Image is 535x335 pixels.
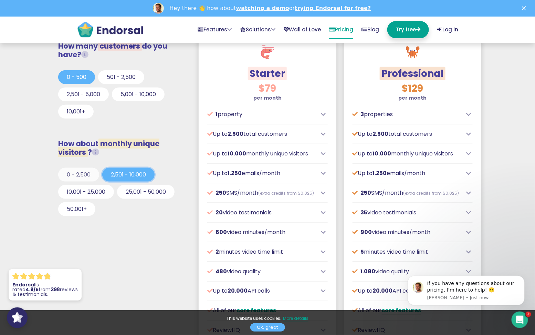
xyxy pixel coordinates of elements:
a: core features [237,307,276,315]
p: Up to emails/month [207,169,317,177]
button: 50,001+ [58,202,95,216]
button: 25,001 - 50,000 [117,185,175,199]
img: shrimp.svg [261,45,274,59]
i: Unique visitors that view our social proof tools (widgets, FOMO popups or Wall of Love) on your w... [92,149,99,156]
p: video testimonials [353,209,463,217]
span: customers [98,41,142,51]
img: crab.svg [406,45,420,59]
p: SMS/month [207,189,317,197]
a: Solutions [240,21,275,38]
span: $129 [402,82,423,95]
p: This website uses cookies. [7,315,528,322]
span: 250 [361,189,371,197]
button: 2,501 - 5,000 [58,88,109,101]
span: 2 [216,248,219,256]
button: 2,501 - 10,000 [102,168,155,182]
button: 501 - 2,500 [98,70,144,84]
p: property [207,110,317,119]
strong: per month [253,94,282,101]
p: video minutes/month [353,228,463,236]
span: 900 [361,228,372,236]
a: Blog [361,21,379,38]
span: monthly unique visitors [58,139,159,157]
p: SMS/month [353,189,463,197]
h3: How about ? [58,139,186,156]
h3: How many do you have? [58,42,186,59]
a: watching a demo [236,5,289,11]
p: Up to API calls [353,287,463,295]
a: More details [283,315,308,322]
span: Starter [248,67,287,80]
p: Up to emails/month [353,169,463,177]
span: 2 [526,312,531,317]
p: All of our [353,307,463,315]
p: video quality [353,267,463,276]
span: 1.250 [373,169,387,177]
button: 10,001 - 25,000 [58,185,114,199]
span: 3 [361,110,364,118]
p: Up to API calls [207,287,317,295]
a: Log in [437,21,458,38]
button: 10,001+ [58,105,94,119]
iframe: Intercom live chat [512,312,528,328]
span: $79 [259,82,276,95]
div: Close [522,6,529,10]
a: core features [382,307,421,315]
p: Up to total customers [353,130,463,138]
p: video minutes/month [207,228,317,236]
button: 0 - 500 [58,70,95,84]
i: Total customers from whom you request testimonials/reviews. [81,51,88,58]
a: trying Endorsal for free? [295,5,371,11]
p: Up to monthly unique visitors [207,150,317,158]
span: 10.000 [373,150,391,158]
p: video testimonials [207,209,317,217]
div: Hey there 👋 how about or [169,5,371,12]
a: Try free [387,21,429,38]
p: minutes video time limit [353,248,463,256]
p: All of our [207,307,317,315]
button: 0 - 2,500 [58,168,99,182]
span: 1.250 [228,169,242,177]
a: Pricing [329,21,353,39]
iframe: Intercom notifications message [397,265,535,316]
strong: Endorsal [12,281,35,288]
span: 2.500 [373,130,389,138]
strong: 398 [51,286,60,293]
span: 20.000 [373,287,393,295]
span: 2.500 [228,130,243,138]
strong: per month [399,94,427,101]
p: minutes video time limit [207,248,317,256]
a: Ok, great [250,323,285,332]
span: 20 [216,209,223,216]
span: 10.000 [228,150,246,158]
p: video quality [207,267,317,276]
span: (extra credits from $0.025) [258,190,314,196]
span: 1 [216,110,218,118]
strong: 4.9/5 [25,286,39,293]
a: Features [198,21,232,38]
span: 250 [216,189,226,197]
p: Up to total customers [207,130,317,138]
span: 1.080 [361,267,376,275]
p: is rated from reviews & testimonials. [12,282,78,297]
span: (extra credits from $0.025) [403,190,459,196]
span: 480 [216,267,227,275]
span: 5 [361,248,364,256]
span: 20.000 [228,287,248,295]
span: 35 [361,209,368,216]
button: 5,001 - 10,000 [112,88,165,101]
span: 600 [216,228,227,236]
img: Profile image for Dean [153,3,164,14]
a: Wall of Love [284,21,321,38]
span: Professional [380,67,445,80]
p: properties [353,110,463,119]
img: endorsal-logo@2x.png [77,21,144,38]
p: Up to monthly unique visitors [353,150,463,158]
